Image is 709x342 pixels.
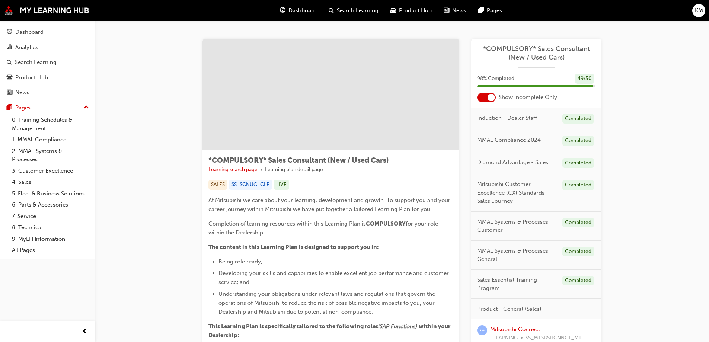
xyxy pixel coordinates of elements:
a: pages-iconPages [472,3,508,18]
span: Induction - Dealer Staff [477,114,537,122]
a: News [3,86,92,99]
div: Completed [562,218,594,228]
a: car-iconProduct Hub [384,3,438,18]
span: car-icon [7,74,12,81]
div: Completed [562,276,594,286]
span: pages-icon [478,6,484,15]
span: Understanding your obligations under relevant laws and regulations that govern the operations of ... [218,291,437,315]
a: 5. Fleet & Business Solutions [9,188,92,199]
span: Search Learning [337,6,379,15]
div: Completed [562,136,594,146]
div: 49 / 50 [575,74,594,84]
a: guage-iconDashboard [274,3,323,18]
span: car-icon [390,6,396,15]
div: SALES [208,180,227,190]
a: news-iconNews [438,3,472,18]
a: 3. Customer Excellence [9,165,92,177]
a: All Pages [9,244,92,256]
span: news-icon [444,6,449,15]
span: Completion of learning resources within this Learning Plan is [208,220,366,227]
a: Dashboard [3,25,92,39]
a: Mitsubishi Connect [490,326,540,333]
span: Diamond Advantage - Sales [477,158,548,167]
span: This Learning Plan is specifically tailored to the following roles [208,323,378,330]
span: *COMPULSORY* Sales Consultant (New / Used Cars) [208,156,389,164]
span: Dashboard [288,6,317,15]
a: 9. MyLH Information [9,233,92,245]
span: MMAL Compliance 2024 [477,136,541,144]
img: mmal [4,6,89,15]
span: Being role ready; [218,258,262,265]
span: news-icon [7,89,12,96]
div: Dashboard [15,28,44,36]
span: within your Dealership: [208,323,451,339]
div: Search Learning [15,58,57,67]
button: Pages [3,101,92,115]
li: Learning plan detail page [265,166,323,174]
span: guage-icon [7,29,12,36]
span: Pages [487,6,502,15]
div: Completed [562,247,594,257]
button: KM [692,4,705,17]
span: prev-icon [82,327,87,336]
a: Learning search page [208,166,258,173]
span: The content in this Learning Plan is designed to support you in: [208,244,379,250]
span: At Mitsubishi we care about your learning, development and growth. To support you and your career... [208,197,452,212]
span: Developing your skills and capabilities to enable excellent job performance and customer service;... [218,270,450,285]
span: chart-icon [7,44,12,51]
a: *COMPULSORY* Sales Consultant (New / Used Cars) [477,45,595,61]
div: News [15,88,29,97]
a: Analytics [3,41,92,54]
span: News [452,6,466,15]
span: guage-icon [280,6,285,15]
a: Search Learning [3,55,92,69]
span: Mitsubishi Customer Excellence (CX) Standards - Sales Journey [477,180,556,205]
span: (SAP Functions) [378,323,417,330]
span: for your role within the Dealership. [208,220,440,236]
div: Product Hub [15,73,48,82]
a: Product Hub [3,71,92,84]
a: 1. MMAL Compliance [9,134,92,146]
span: up-icon [84,103,89,112]
div: LIVE [274,180,289,190]
div: Completed [562,114,594,124]
span: MMAL Systems & Processes - Customer [477,218,556,234]
a: 6. Parts & Accessories [9,199,92,211]
span: search-icon [7,59,12,66]
span: Product - General (Sales) [477,305,542,313]
div: Pages [15,103,31,112]
a: 8. Technical [9,222,92,233]
span: COMPULSORY [366,220,406,227]
a: 4. Sales [9,176,92,188]
span: MMAL Systems & Processes - General [477,247,556,263]
span: Sales Essential Training Program [477,276,556,293]
a: 0. Training Schedules & Management [9,114,92,134]
span: Show Incomplete Only [499,93,557,102]
a: 2. MMAL Systems & Processes [9,146,92,165]
span: Product Hub [399,6,432,15]
div: Completed [562,158,594,168]
span: search-icon [329,6,334,15]
span: learningRecordVerb_ATTEMPT-icon [477,325,487,335]
div: Analytics [15,43,38,52]
div: SS_SCNUC_CLP [229,180,272,190]
span: KM [695,6,703,15]
span: pages-icon [7,105,12,111]
button: DashboardAnalyticsSearch LearningProduct HubNews [3,24,92,101]
span: 98 % Completed [477,74,514,83]
a: 7. Service [9,211,92,222]
div: Completed [562,180,594,190]
a: search-iconSearch Learning [323,3,384,18]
